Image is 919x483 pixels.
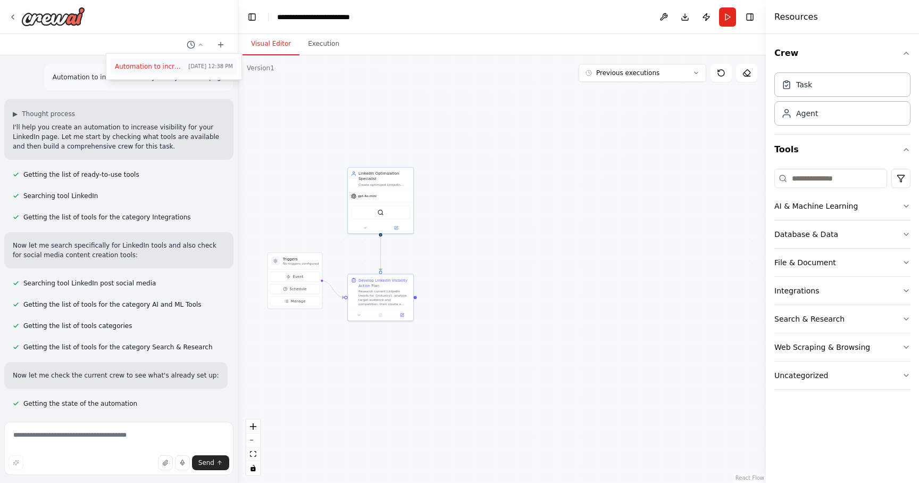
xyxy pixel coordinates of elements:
[246,447,260,461] button: fit view
[774,220,910,248] button: Database & Data
[246,461,260,475] button: toggle interactivity
[277,12,368,22] nav: breadcrumb
[246,420,260,433] button: zoom in
[378,209,384,216] img: SerperDevTool
[246,420,260,475] div: React Flow controls
[245,10,260,24] button: Hide left sidebar
[796,108,818,119] div: Agent
[270,272,320,282] button: Event
[293,274,304,280] span: Event
[736,475,764,481] a: React Flow attribution
[188,62,233,71] span: [DATE] 12:38 PM
[347,274,414,321] div: Develop LinkedIn Visibility Action PlanResearch current LinkedIn trends for {industry}, analyze t...
[774,165,910,398] div: Tools
[381,225,412,231] button: Open in side panel
[774,277,910,305] button: Integrations
[774,333,910,361] button: Web Scraping & Browsing
[774,362,910,389] button: Uncategorized
[291,299,306,304] span: Manage
[247,64,274,72] div: Version 1
[358,277,410,288] div: Develop LinkedIn Visibility Action Plan
[774,68,910,134] div: Crew
[796,79,812,90] div: Task
[579,64,706,82] button: Previous executions
[774,305,910,333] button: Search & Research
[358,183,410,187] div: Create optimized LinkedIn profile recommendations, content calendar, and engagement strategies fo...
[742,10,757,24] button: Hide right sidebar
[774,370,828,381] div: Uncategorized
[270,284,320,294] button: Schedule
[774,285,819,296] div: Integrations
[774,257,836,268] div: File & Document
[289,286,306,292] span: Schedule
[270,296,320,306] button: Manage
[774,201,858,211] div: AI & Machine Learning
[283,261,319,266] p: No triggers configured
[268,252,323,309] div: TriggersNo triggers configuredEventScheduleManage
[774,249,910,276] button: File & Document
[321,278,344,300] g: Edge from triggers to 7f507f4b-6da0-4a0a-a234-3648a8eb16a8
[393,312,411,318] button: Open in side panel
[111,58,237,75] button: Automation to increase visibility for my LinkedIn page[DATE] 12:38 PM
[774,135,910,165] button: Tools
[774,314,845,324] div: Search & Research
[358,171,410,182] div: LinkedIn Optimization Specialist
[369,312,391,318] button: No output available
[283,256,319,261] h3: Triggers
[774,229,838,240] div: Database & Data
[358,289,410,306] div: Research current LinkedIn trends for {industry}, analyze target audience and competition, then cr...
[243,33,299,55] button: Visual Editor
[774,342,870,353] div: Web Scraping & Browsing
[774,11,818,23] h4: Resources
[115,62,184,71] span: Automation to increase visibility for my LinkedIn page
[347,167,414,234] div: LinkedIn Optimization SpecialistCreate optimized LinkedIn profile recommendations, content calend...
[774,192,910,220] button: AI & Machine Learning
[774,38,910,68] button: Crew
[299,33,348,55] button: Execution
[378,236,383,271] g: Edge from b5763ae7-308b-4315-8bb5-0c4f5ddf91fb to 7f507f4b-6da0-4a0a-a234-3648a8eb16a8
[246,433,260,447] button: zoom out
[596,69,659,77] span: Previous executions
[358,194,377,198] span: gpt-4o-mini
